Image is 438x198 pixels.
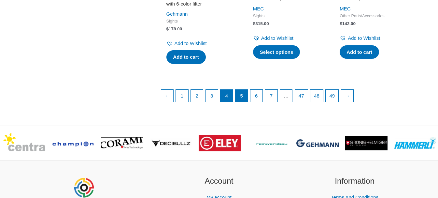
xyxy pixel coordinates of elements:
img: brand logo [199,135,241,152]
a: Add to Wishlist [340,34,380,43]
a: Add to cart: “566 Gehmann rearsight iris with 6-color filter” [166,50,206,64]
a: Page 48 [310,90,323,102]
span: $ [340,21,342,26]
span: Add to Wishlist [348,35,380,41]
a: Add to cart: “MEC Stop” [340,45,379,59]
span: Sights [166,19,235,24]
span: Page 4 [220,90,233,102]
a: Gehmann [166,11,188,17]
span: … [280,90,292,102]
a: Page 1 [176,90,188,102]
a: Page 3 [206,90,218,102]
a: Page 7 [265,90,277,102]
a: Page 6 [250,90,263,102]
a: Add to Wishlist [166,39,207,48]
span: $ [253,21,256,26]
a: Page 49 [326,90,338,102]
bdi: 178.00 [166,26,182,31]
a: MEC [253,6,264,11]
nav: Product Pagination [161,89,414,106]
span: Add to Wishlist [261,35,293,41]
a: MEC [340,6,350,11]
a: Page 47 [295,90,308,102]
a: ← [161,90,174,102]
bdi: 315.00 [253,21,269,26]
a: Add to Wishlist [253,34,293,43]
span: Sights [253,13,321,19]
span: $ [166,26,169,31]
span: Other Parts/Accessories [340,13,408,19]
a: → [341,90,354,102]
a: Select options for “Track Max Speed” [253,45,300,59]
a: Page 5 [235,90,248,102]
h2: Account [159,175,279,187]
bdi: 142.00 [340,21,356,26]
span: Add to Wishlist [175,40,207,46]
h2: Information [295,175,415,187]
a: Page 2 [191,90,203,102]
